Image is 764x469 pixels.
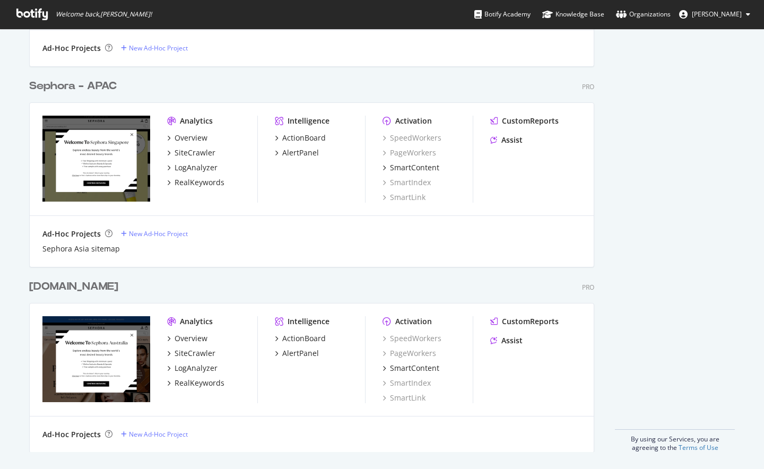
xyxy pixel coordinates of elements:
div: AlertPanel [282,147,319,158]
div: ActionBoard [282,133,326,143]
div: Sephora - APAC [29,79,117,94]
a: ActionBoard [275,333,326,344]
a: Sephora - APAC [29,79,121,94]
div: Overview [175,133,207,143]
div: ActionBoard [282,333,326,344]
div: Ad-Hoc Projects [42,229,101,239]
a: [DOMAIN_NAME] [29,279,123,294]
div: Assist [501,335,523,346]
a: Sephora Asia sitemap [42,244,120,254]
a: PageWorkers [383,348,436,359]
a: SmartLink [383,393,426,403]
div: CustomReports [502,316,559,327]
div: Activation [395,116,432,126]
div: Organizations [616,9,671,20]
div: Activation [395,316,432,327]
div: By using our Services, you are agreeing to the [615,429,735,452]
div: Knowledge Base [542,9,604,20]
a: SmartIndex [383,378,431,388]
div: Pro [582,82,594,91]
a: CustomReports [490,316,559,327]
a: SmartLink [383,192,426,203]
div: New Ad-Hoc Project [129,44,188,53]
a: LogAnalyzer [167,363,218,374]
a: ActionBoard [275,133,326,143]
div: LogAnalyzer [175,363,218,374]
a: SiteCrawler [167,147,215,158]
button: [PERSON_NAME] [671,6,759,23]
div: New Ad-Hoc Project [129,229,188,238]
a: Overview [167,133,207,143]
a: SiteCrawler [167,348,215,359]
div: Overview [175,333,207,344]
span: Welcome back, [PERSON_NAME] ! [56,10,152,19]
a: New Ad-Hoc Project [121,44,188,53]
div: Botify Academy [474,9,531,20]
div: Intelligence [288,116,329,126]
div: Pro [582,283,594,292]
a: Overview [167,333,207,344]
a: Assist [490,135,523,145]
a: SpeedWorkers [383,133,441,143]
div: Ad-Hoc Projects [42,429,101,440]
a: PageWorkers [383,147,436,158]
div: Ad-Hoc Projects [42,43,101,54]
div: SiteCrawler [175,147,215,158]
a: SmartContent [383,363,439,374]
div: RealKeywords [175,177,224,188]
a: RealKeywords [167,378,224,388]
a: AlertPanel [275,348,319,359]
a: SmartContent [383,162,439,173]
div: Analytics [180,316,213,327]
img: sephora.asia [42,116,150,202]
a: AlertPanel [275,147,319,158]
div: SmartContent [390,162,439,173]
div: New Ad-Hoc Project [129,430,188,439]
div: SmartContent [390,363,439,374]
a: CustomReports [490,116,559,126]
a: Assist [490,335,523,346]
div: AlertPanel [282,348,319,359]
img: sephora.com.au [42,316,150,402]
a: Terms of Use [679,443,718,452]
div: CustomReports [502,116,559,126]
a: SpeedWorkers [383,333,441,344]
div: Intelligence [288,316,329,327]
div: Assist [501,135,523,145]
a: RealKeywords [167,177,224,188]
a: LogAnalyzer [167,162,218,173]
div: Analytics [180,116,213,126]
div: RealKeywords [175,378,224,388]
a: New Ad-Hoc Project [121,430,188,439]
a: New Ad-Hoc Project [121,229,188,238]
div: [DOMAIN_NAME] [29,279,118,294]
span: Livia Tong [692,10,742,19]
div: SiteCrawler [175,348,215,359]
a: SmartIndex [383,177,431,188]
div: LogAnalyzer [175,162,218,173]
